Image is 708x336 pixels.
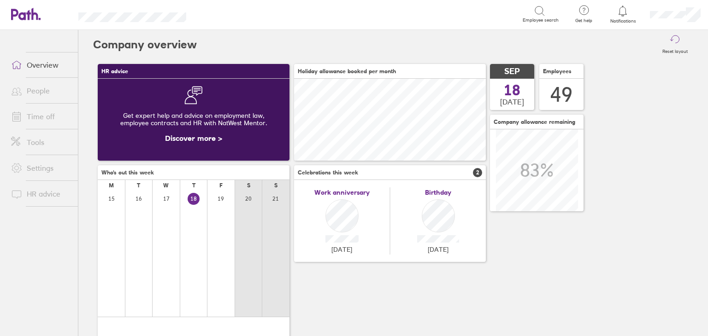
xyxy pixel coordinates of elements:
div: Search [211,10,235,18]
span: Employees [543,68,572,75]
a: People [4,81,78,100]
a: Settings [4,159,78,177]
h2: Company overview [93,30,197,59]
span: [DATE] [500,98,524,106]
div: F [219,182,223,189]
a: Time off [4,107,78,126]
span: Work anniversary [314,189,370,196]
span: Company allowance remaining [494,119,575,125]
div: M [109,182,114,189]
span: 2 [473,168,482,177]
div: S [247,182,250,189]
div: 49 [550,83,572,106]
div: W [163,182,169,189]
div: T [192,182,195,189]
span: Birthday [425,189,451,196]
span: 18 [504,83,520,98]
a: Overview [4,56,78,74]
div: T [137,182,140,189]
span: HR advice [101,68,128,75]
a: HR advice [4,185,78,203]
div: S [274,182,277,189]
span: Get help [569,18,599,23]
a: Tools [4,133,78,151]
span: [DATE] [428,246,448,253]
span: Notifications [608,18,638,24]
a: Notifications [608,5,638,24]
span: [DATE] [331,246,352,253]
span: Holiday allowance booked per month [298,68,396,75]
span: Employee search [523,17,559,23]
span: Who's out this week [101,169,154,176]
div: Get expert help and advice on employment law, employee contracts and HR with NatWest Mentor. [105,104,282,134]
a: Discover more > [165,133,222,143]
span: SEP [504,67,520,76]
button: Reset layout [657,30,693,59]
label: Reset layout [657,46,693,54]
span: Celebrations this week [298,169,358,176]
